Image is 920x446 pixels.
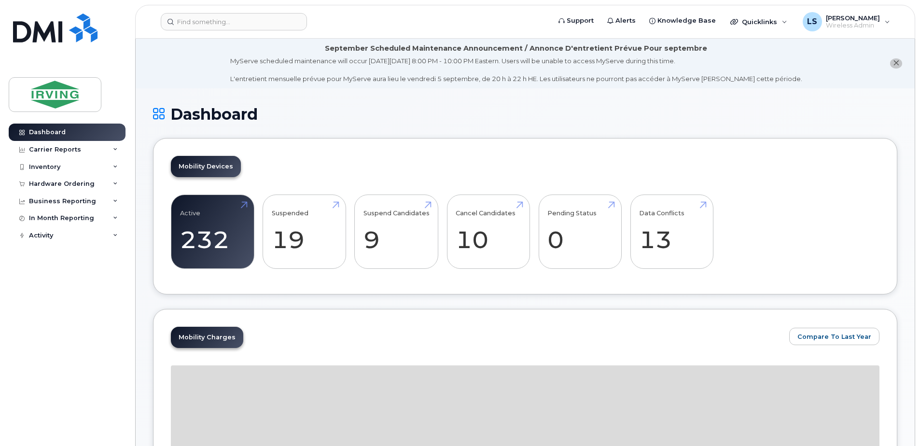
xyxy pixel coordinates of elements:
[272,200,337,264] a: Suspended 19
[797,332,871,341] span: Compare To Last Year
[153,106,897,123] h1: Dashboard
[230,56,802,84] div: MyServe scheduled maintenance will occur [DATE][DATE] 8:00 PM - 10:00 PM Eastern. Users will be u...
[363,200,430,264] a: Suspend Candidates 9
[180,200,245,264] a: Active 232
[639,200,704,264] a: Data Conflicts 13
[171,327,243,348] a: Mobility Charges
[325,43,707,54] div: September Scheduled Maintenance Announcement / Annonce D'entretient Prévue Pour septembre
[890,58,902,69] button: close notification
[171,156,241,177] a: Mobility Devices
[456,200,521,264] a: Cancel Candidates 10
[547,200,613,264] a: Pending Status 0
[789,328,879,345] button: Compare To Last Year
